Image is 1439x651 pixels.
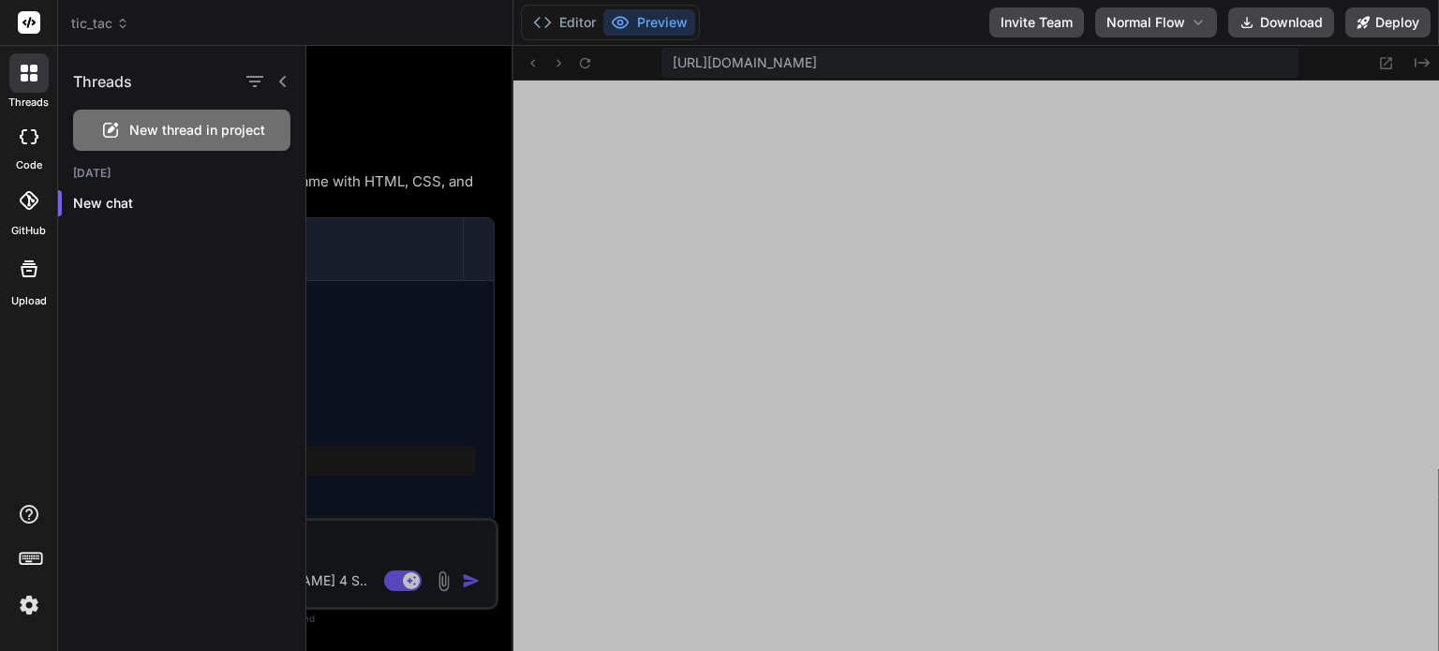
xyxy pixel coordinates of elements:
[1228,7,1334,37] button: Download
[1095,7,1217,37] button: Normal Flow
[13,589,45,621] img: settings
[526,9,603,36] button: Editor
[73,194,305,213] p: New chat
[71,14,129,33] span: tic_tac
[16,157,42,173] label: code
[11,293,47,309] label: Upload
[603,9,695,36] button: Preview
[8,95,49,111] label: threads
[989,7,1084,37] button: Invite Team
[11,223,46,239] label: GitHub
[1106,13,1185,32] span: Normal Flow
[129,121,265,140] span: New thread in project
[1345,7,1431,37] button: Deploy
[58,166,305,181] h2: [DATE]
[73,70,132,93] h1: Threads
